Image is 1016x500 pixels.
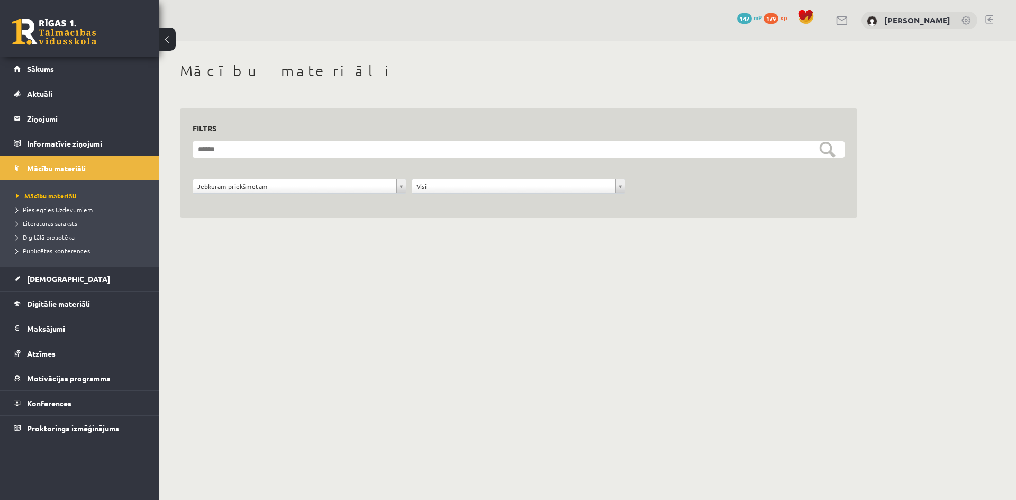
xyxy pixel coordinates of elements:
[867,16,877,26] img: Līva Krauze
[180,62,857,80] h1: Mācību materiāli
[193,121,832,135] h3: Filtrs
[14,131,146,156] a: Informatīvie ziņojumi
[14,292,146,316] a: Digitālie materiāli
[780,13,787,22] span: xp
[14,267,146,291] a: [DEMOGRAPHIC_DATA]
[14,106,146,131] a: Ziņojumi
[12,19,96,45] a: Rīgas 1. Tālmācības vidusskola
[14,81,146,106] a: Aktuāli
[27,89,52,98] span: Aktuāli
[27,349,56,358] span: Atzīmes
[16,191,148,201] a: Mācību materiāli
[754,13,762,22] span: mP
[27,64,54,74] span: Sākums
[14,57,146,81] a: Sākums
[16,219,77,228] span: Literatūras saraksts
[27,163,86,173] span: Mācību materiāli
[14,341,146,366] a: Atzīmes
[14,416,146,440] a: Proktoringa izmēģinājums
[27,106,146,131] legend: Ziņojumi
[737,13,762,22] a: 142 mP
[16,219,148,228] a: Literatūras saraksts
[884,15,950,25] a: [PERSON_NAME]
[764,13,792,22] a: 179 xp
[764,13,778,24] span: 179
[27,299,90,308] span: Digitālie materiāli
[193,179,406,193] a: Jebkuram priekšmetam
[27,374,111,383] span: Motivācijas programma
[737,13,752,24] span: 142
[16,205,93,214] span: Pieslēgties Uzdevumiem
[27,316,146,341] legend: Maksājumi
[16,233,75,241] span: Digitālā bibliotēka
[16,192,77,200] span: Mācību materiāli
[16,247,90,255] span: Publicētas konferences
[27,131,146,156] legend: Informatīvie ziņojumi
[14,316,146,341] a: Maksājumi
[14,391,146,415] a: Konferences
[197,179,392,193] span: Jebkuram priekšmetam
[16,246,148,256] a: Publicētas konferences
[412,179,625,193] a: Visi
[416,179,611,193] span: Visi
[14,156,146,180] a: Mācību materiāli
[14,366,146,390] a: Motivācijas programma
[27,398,71,408] span: Konferences
[27,274,110,284] span: [DEMOGRAPHIC_DATA]
[16,205,148,214] a: Pieslēgties Uzdevumiem
[16,232,148,242] a: Digitālā bibliotēka
[27,423,119,433] span: Proktoringa izmēģinājums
